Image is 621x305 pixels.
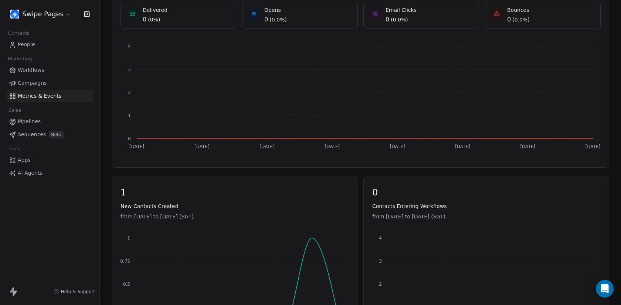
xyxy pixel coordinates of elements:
tspan: 3 [128,67,131,72]
span: Swipe Pages [22,9,64,19]
span: Help & Support [61,289,95,295]
span: ( 0.0% ) [269,16,287,23]
tspan: 1 [128,113,131,118]
tspan: 0.75 [120,259,130,264]
a: Workflows [6,64,94,76]
button: Swipe Pages [9,8,73,20]
tspan: [DATE] [194,144,210,149]
img: user_01J93QE9VH11XXZQZDP4TWZEES.jpg [10,10,19,19]
tspan: 4 [379,235,382,241]
span: 0 [264,15,268,24]
div: Open Intercom Messenger [596,280,614,298]
tspan: [DATE] [586,144,601,149]
tspan: 2 [379,282,382,287]
span: People [18,41,35,48]
span: 0 [143,15,146,24]
tspan: [DATE] [520,144,535,149]
span: Bounces [507,6,530,14]
span: Sales [5,105,24,116]
tspan: 2 [128,90,131,95]
a: Pipelines [6,115,94,128]
span: Workflows [18,66,44,74]
tspan: 1 [127,235,130,241]
tspan: [DATE] [325,144,340,149]
span: Delivered [143,6,167,14]
span: from [DATE] to [DATE] (SGT). [121,213,349,220]
tspan: 4 [128,44,131,49]
span: from [DATE] to [DATE] (SGT). [372,213,600,220]
span: Beta [49,131,64,138]
tspan: 0 [128,136,131,141]
span: Apps [18,156,31,164]
tspan: [DATE] [455,144,470,149]
span: Pipelines [18,118,41,125]
a: SequencesBeta [6,128,94,141]
span: AI Agents [18,169,43,177]
span: 0 [372,187,600,198]
span: Campaigns [18,79,47,87]
span: 0 [386,15,389,24]
a: Apps [6,154,94,166]
tspan: 0.5 [123,282,130,287]
a: AI Agents [6,167,94,179]
span: New Contacts Created [121,202,349,210]
span: Tools [5,143,23,154]
tspan: 3 [379,259,382,264]
span: Email Clicks [386,6,417,14]
tspan: [DATE] [129,144,145,149]
tspan: [DATE] [390,144,405,149]
tspan: [DATE] [259,144,275,149]
span: ( 0% ) [148,16,160,23]
a: People [6,38,94,51]
a: Campaigns [6,77,94,89]
span: Contacts [5,28,33,39]
span: 1 [121,187,349,198]
span: Marketing [5,53,35,64]
span: Contacts Entering Workflows [372,202,600,210]
span: Metrics & Events [18,92,61,100]
span: Opens [264,6,287,14]
a: Metrics & Events [6,90,94,102]
span: ( 0.0% ) [512,16,530,23]
span: Sequences [18,131,46,138]
span: ( 0.0% ) [391,16,408,23]
a: Help & Support [54,289,95,295]
span: 0 [507,15,511,24]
